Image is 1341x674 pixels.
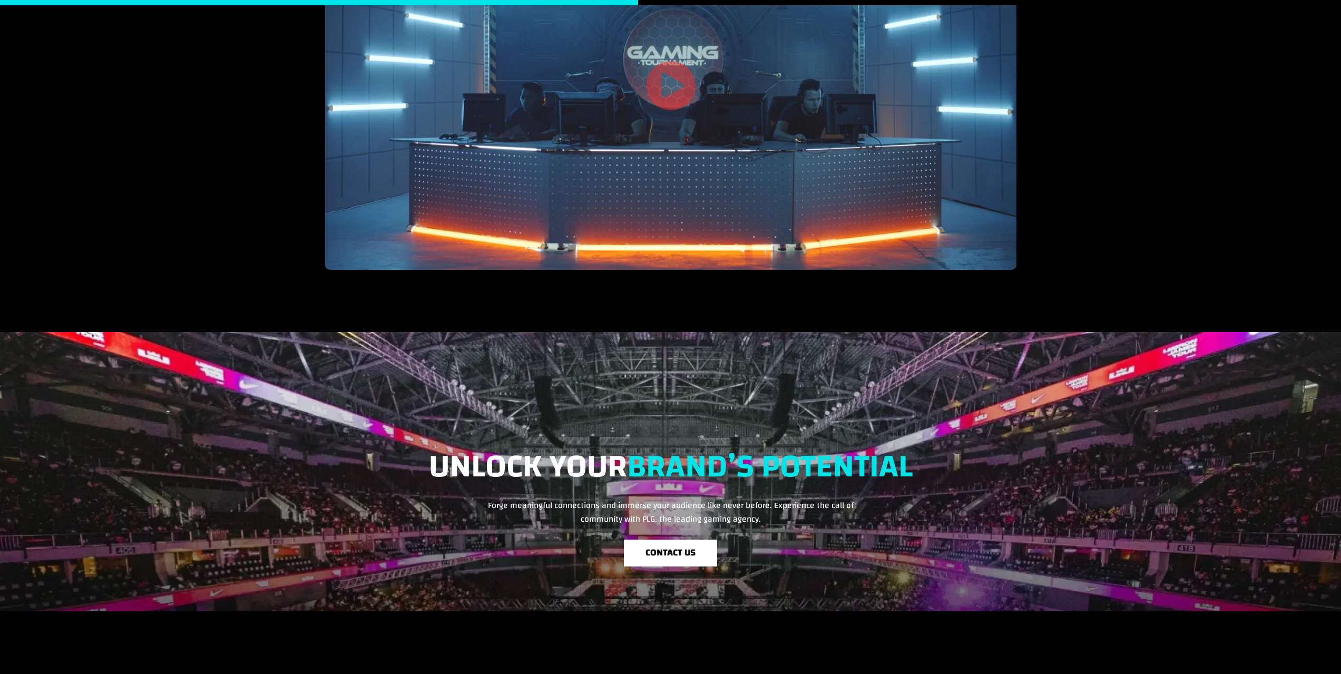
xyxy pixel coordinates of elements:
[624,540,717,566] a: Contact Us
[1288,623,1341,674] iframe: Chat Widget
[325,499,1016,526] p: Forge meaningful connections and immerse your audience like never before. Experience the call of ...
[627,436,913,496] strong: Brand’s Potential
[325,448,1016,499] h2: Unlock Your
